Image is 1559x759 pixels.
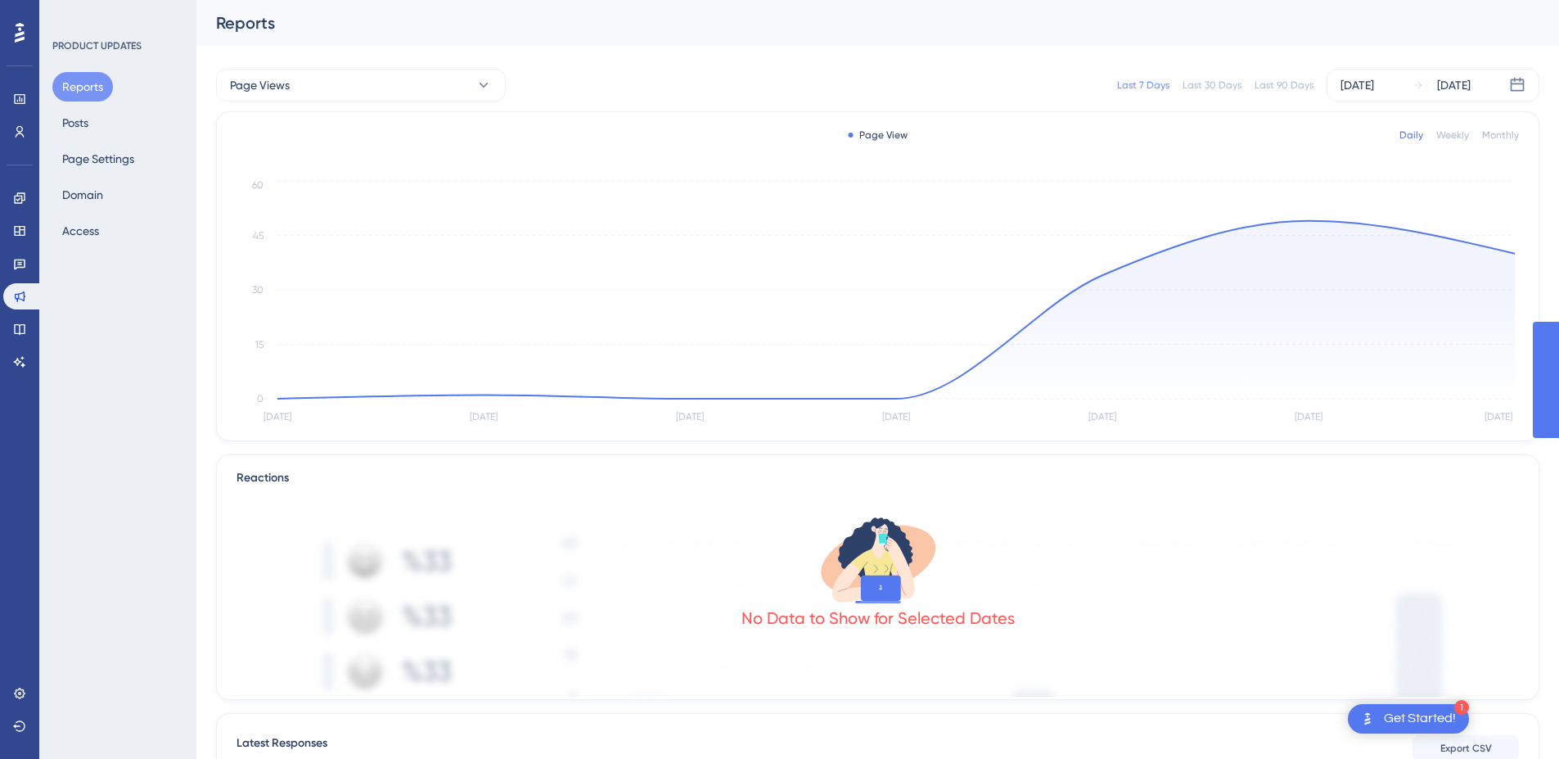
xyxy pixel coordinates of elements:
div: Reports [216,11,1498,34]
tspan: [DATE] [264,411,291,422]
div: Page View [848,129,908,142]
div: PRODUCT UPDATES [52,39,142,52]
tspan: 15 [255,339,264,350]
img: launcher-image-alternative-text [1358,709,1377,729]
tspan: 60 [252,179,264,191]
button: Reports [52,72,113,102]
button: Page Views [216,69,506,102]
div: 1 [1454,700,1469,715]
button: Posts [52,108,98,138]
div: Last 90 Days [1255,79,1313,92]
tspan: [DATE] [882,411,910,422]
div: Weekly [1436,129,1469,142]
div: Get Started! [1384,710,1456,728]
tspan: 30 [252,284,264,296]
button: Access [52,216,109,246]
span: Export CSV [1440,742,1492,755]
tspan: 0 [257,393,264,404]
span: Page Views [230,75,290,95]
button: Page Settings [52,144,144,174]
tspan: [DATE] [1088,411,1116,422]
button: Domain [52,180,113,210]
tspan: [DATE] [1485,411,1512,422]
div: Last 7 Days [1117,79,1169,92]
iframe: UserGuiding AI Assistant Launcher [1490,694,1539,743]
div: Open Get Started! checklist, remaining modules: 1 [1348,704,1469,734]
div: [DATE] [1340,75,1374,95]
div: Monthly [1482,129,1519,142]
div: Daily [1399,129,1423,142]
div: Last 30 Days [1183,79,1241,92]
div: No Data to Show for Selected Dates [741,607,1015,630]
tspan: [DATE] [470,411,498,422]
div: [DATE] [1437,75,1471,95]
tspan: 45 [253,230,264,242]
tspan: [DATE] [1295,411,1322,422]
div: Reactions [237,468,1519,488]
tspan: [DATE] [676,411,704,422]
